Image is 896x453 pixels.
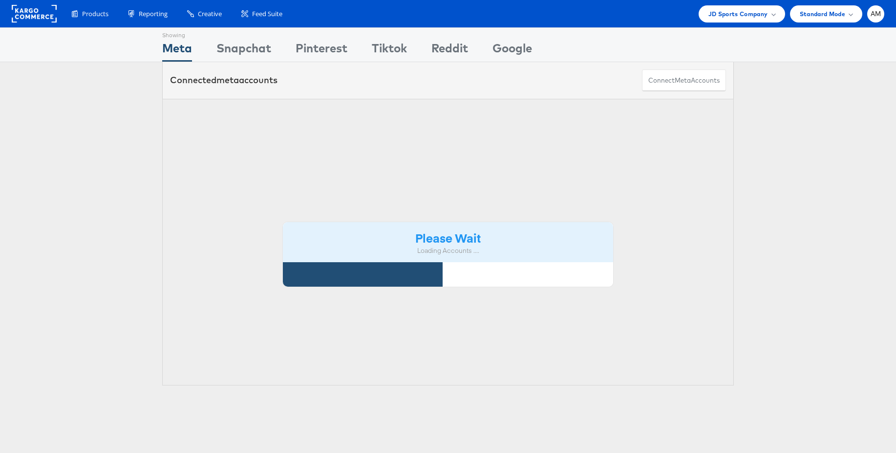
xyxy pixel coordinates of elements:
[139,9,168,19] span: Reporting
[216,40,271,62] div: Snapchat
[675,76,691,85] span: meta
[162,28,192,40] div: Showing
[170,74,277,87] div: Connected accounts
[871,11,881,17] span: AM
[198,9,222,19] span: Creative
[162,40,192,62] div: Meta
[415,229,481,246] strong: Please Wait
[708,9,768,19] span: JD Sports Company
[82,9,108,19] span: Products
[216,74,239,86] span: meta
[296,40,347,62] div: Pinterest
[800,9,845,19] span: Standard Mode
[492,40,532,62] div: Google
[290,246,606,255] div: Loading Accounts ....
[431,40,468,62] div: Reddit
[372,40,407,62] div: Tiktok
[252,9,282,19] span: Feed Suite
[642,69,726,91] button: ConnectmetaAccounts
